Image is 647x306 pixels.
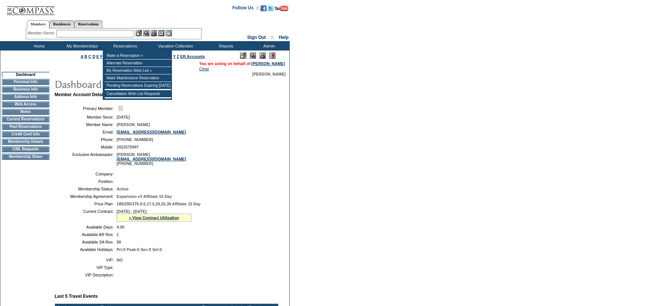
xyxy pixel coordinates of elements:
[105,52,171,59] td: Make a Reservation »
[117,152,186,166] span: [PERSON_NAME] [PHONE_NUMBER]
[151,30,157,36] img: Impersonate
[2,94,49,100] td: Address Info
[199,67,209,71] a: Clear
[117,137,153,142] span: [PHONE_NUMBER]
[247,35,266,40] a: Sign Out
[117,157,186,161] a: [EMAIL_ADDRESS][DOMAIN_NAME]
[117,232,119,237] span: 1
[58,225,114,229] td: Available Days:
[271,35,274,40] span: ::
[117,187,129,191] span: Active
[81,54,83,59] a: A
[58,122,114,127] td: Member Name:
[252,61,285,66] a: [PERSON_NAME]
[60,41,103,51] td: My Memberships
[117,194,172,199] span: Expansion v3 Affiliate 15 Day
[117,145,139,149] span: 2022575997
[232,4,259,13] td: Follow Us ::
[261,7,266,12] a: Become our fan on Facebook
[105,59,171,67] td: Alternate Reservation
[252,72,286,76] span: [PERSON_NAME]
[250,52,256,59] img: View Mode
[2,139,49,145] td: Membership Details
[117,115,130,119] span: [DATE]
[158,30,164,36] img: Reservations
[58,202,114,206] td: Price Plan:
[143,30,150,36] img: View
[2,131,49,137] td: Credit Card Info
[279,35,289,40] a: Help
[2,72,49,77] td: Dashboard
[117,240,121,244] span: 98
[17,41,60,51] td: Home
[58,130,114,134] td: Email:
[117,247,162,252] span: Pri:0 Peak:0 Sec:0 Sel:0
[2,154,49,160] td: Membership Share
[268,7,274,12] a: Follow us on Twitter
[58,247,114,252] td: Available Holidays:
[58,187,114,191] td: Membership Status:
[2,101,49,107] td: Web Access
[204,41,247,51] td: Reports
[173,54,176,59] a: Y
[58,194,114,199] td: Membership Agreement:
[74,20,102,28] a: Reservations
[96,54,99,59] a: E
[88,54,91,59] a: C
[259,52,266,59] img: Impersonate
[136,30,142,36] img: b_edit.gif
[54,76,204,91] img: pgTtlDashboard.gif
[103,41,146,51] td: Reservations
[58,232,114,237] td: Available AR Res:
[2,86,49,92] td: Business Info
[117,225,124,229] span: 4.00
[58,179,114,184] td: Position:
[146,41,204,51] td: Vacation Collection
[117,209,147,214] span: [DATE] - [DATE]
[28,30,56,36] div: Member Name:
[269,52,275,59] img: Log Concern/Member Elevation
[268,5,274,11] img: Follow us on Twitter
[2,79,49,85] td: Personal Info
[117,258,123,262] span: NO
[166,30,172,36] img: b_calculator.gif
[117,130,186,134] a: [EMAIL_ADDRESS][DOMAIN_NAME]
[58,240,114,244] td: Available SA Res:
[240,52,246,59] img: Edit Mode
[58,152,114,166] td: Exclusive Ambassador:
[177,54,179,59] a: Z
[27,20,50,28] a: Members
[199,61,285,66] span: You are acting on behalf of:
[105,90,171,98] td: Cancellation Wish List Requests
[2,116,49,122] td: Current Reservations
[55,92,107,97] b: Member Account Details
[117,122,150,127] span: [PERSON_NAME]
[261,5,266,11] img: Become our fan on Facebook
[247,41,290,51] td: Admin
[58,105,114,112] td: Primary Member:
[275,7,288,12] a: Subscribe to our YouTube Channel
[100,54,103,59] a: F
[105,74,171,82] td: Make Maintenance Reservation
[180,54,205,59] a: ER Accounts
[49,20,74,28] a: Residences
[58,258,114,262] td: VIP:
[129,215,179,220] a: » View Contract Utilization
[275,6,288,11] img: Subscribe to our YouTube Channel
[58,145,114,149] td: Mobile:
[84,54,87,59] a: B
[2,146,49,152] td: CWL Requests
[55,294,98,299] b: Last 5 Travel Events
[117,202,201,206] span: 185/295/375-9.5,17.5,20,25,30 Affiliate 15 Day
[92,54,95,59] a: D
[58,115,114,119] td: Member Since:
[2,109,49,115] td: Notes
[2,124,49,130] td: Past Reservations
[105,67,171,74] td: My Reservation Wish List »
[58,137,114,142] td: Phone:
[58,172,114,176] td: Company:
[58,273,114,277] td: VIP Description:
[105,82,171,89] td: Pending Reservations Expiring [DATE]
[58,265,114,270] td: VIP Type:
[58,209,114,222] td: Current Contract:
